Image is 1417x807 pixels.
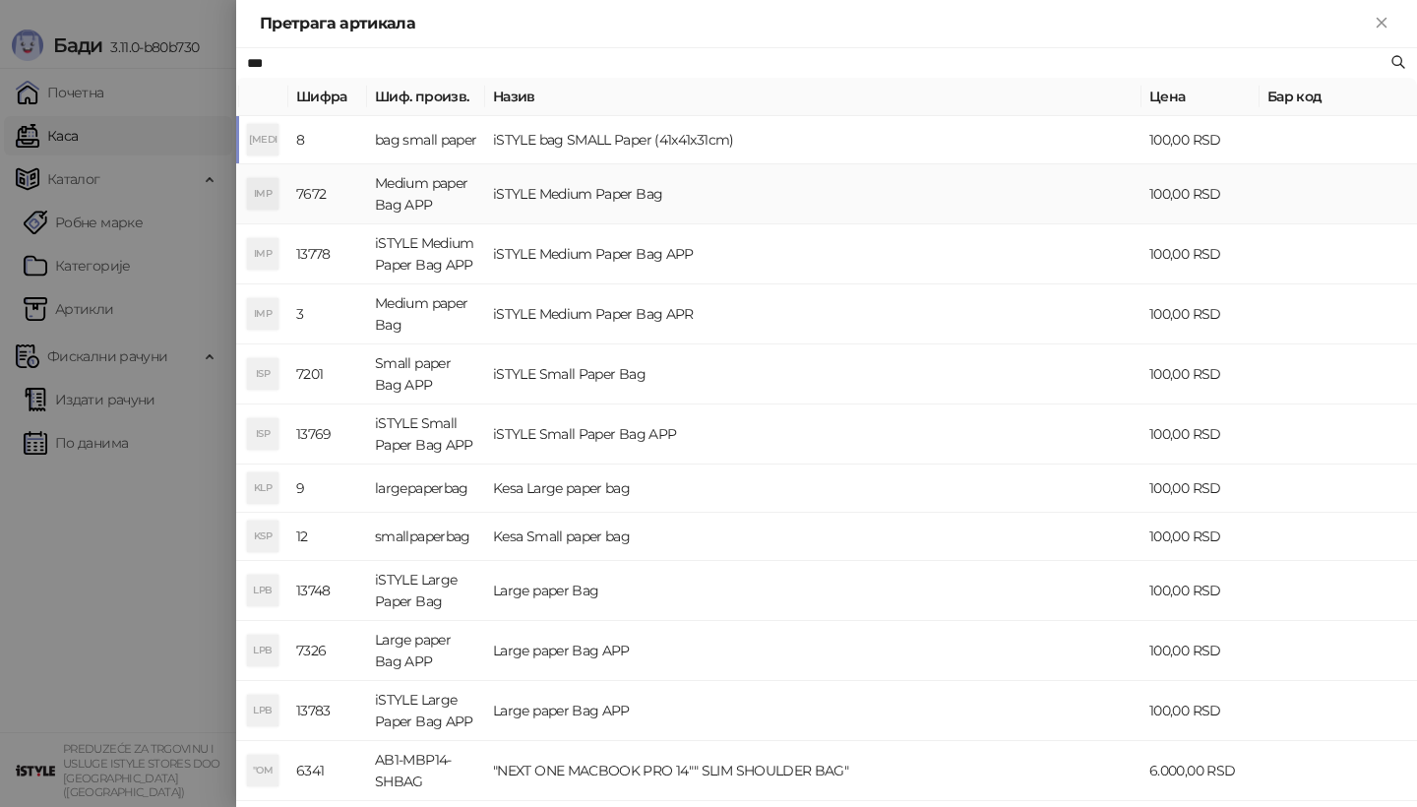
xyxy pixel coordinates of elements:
[367,164,485,224] td: Medium paper Bag APP
[1141,561,1260,621] td: 100,00 RSD
[367,224,485,284] td: iSTYLE Medium Paper Bag APP
[485,621,1141,681] td: Large paper Bag APP
[1141,404,1260,465] td: 100,00 RSD
[1141,621,1260,681] td: 100,00 RSD
[367,681,485,741] td: iSTYLE Large Paper Bag APP
[247,575,278,606] div: LPB
[1260,78,1417,116] th: Бар код
[288,224,367,284] td: 13778
[247,178,278,210] div: IMP
[247,298,278,330] div: IMP
[367,404,485,465] td: iSTYLE Small Paper Bag APP
[288,404,367,465] td: 13769
[247,472,278,504] div: KLP
[247,695,278,726] div: LPB
[247,238,278,270] div: IMP
[247,418,278,450] div: ISP
[485,561,1141,621] td: Large paper Bag
[367,621,485,681] td: Large paper Bag APP
[288,561,367,621] td: 13748
[247,521,278,552] div: KSP
[367,561,485,621] td: iSTYLE Large Paper Bag
[1141,741,1260,801] td: 6.000,00 RSD
[288,621,367,681] td: 7326
[247,755,278,786] div: "OM
[288,116,367,164] td: 8
[485,465,1141,513] td: Kesa Large paper bag
[288,78,367,116] th: Шифра
[1141,513,1260,561] td: 100,00 RSD
[485,116,1141,164] td: iSTYLE bag SMALL Paper (41x41x31cm)
[288,465,367,513] td: 9
[485,741,1141,801] td: "NEXT ONE MACBOOK PRO 14"" SLIM SHOULDER BAG"
[247,124,278,155] div: [MEDICAL_DATA]
[1141,78,1260,116] th: Цена
[1141,224,1260,284] td: 100,00 RSD
[1141,164,1260,224] td: 100,00 RSD
[367,465,485,513] td: largepaperbag
[247,635,278,666] div: LPB
[485,78,1141,116] th: Назив
[288,513,367,561] td: 12
[1370,12,1393,35] button: Close
[247,358,278,390] div: ISP
[260,12,1370,35] div: Претрага артикала
[1141,116,1260,164] td: 100,00 RSD
[1141,284,1260,344] td: 100,00 RSD
[288,164,367,224] td: 7672
[485,224,1141,284] td: iSTYLE Medium Paper Bag APP
[288,284,367,344] td: 3
[367,513,485,561] td: smallpaperbag
[1141,681,1260,741] td: 100,00 RSD
[485,284,1141,344] td: iSTYLE Medium Paper Bag APR
[367,344,485,404] td: Small paper Bag APP
[367,284,485,344] td: Medium paper Bag
[1141,465,1260,513] td: 100,00 RSD
[1141,344,1260,404] td: 100,00 RSD
[288,741,367,801] td: 6341
[288,681,367,741] td: 13783
[485,344,1141,404] td: iSTYLE Small Paper Bag
[485,164,1141,224] td: iSTYLE Medium Paper Bag
[485,404,1141,465] td: iSTYLE Small Paper Bag APP
[485,681,1141,741] td: Large paper Bag APP
[367,741,485,801] td: AB1-MBP14-SHBAG
[288,344,367,404] td: 7201
[367,78,485,116] th: Шиф. произв.
[485,513,1141,561] td: Kesa Small paper bag
[367,116,485,164] td: bag small paper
